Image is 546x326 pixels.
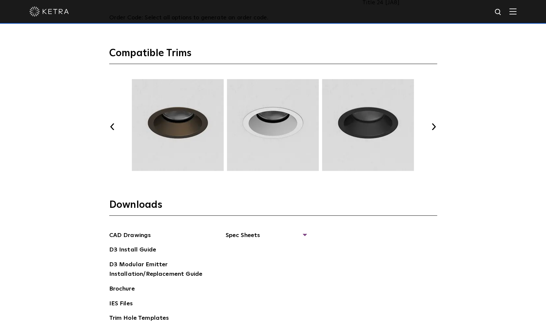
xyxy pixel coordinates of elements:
a: D3 Modular Emitter Installation/Replacement Guide [109,260,208,280]
a: IES Files [109,299,133,310]
a: CAD Drawings [109,231,151,241]
img: TRM004.webp [131,79,225,171]
h3: Compatible Trims [109,47,437,64]
img: TRM007.webp [321,79,415,171]
img: Hamburger%20Nav.svg [509,8,516,14]
img: TRM005.webp [226,79,320,171]
a: Trim Hole Templates [109,314,169,324]
a: Brochure [109,284,135,295]
h3: Downloads [109,199,437,216]
a: D3 Install Guide [109,245,156,256]
button: Next [431,123,437,130]
img: ketra-logo-2019-white [30,7,69,16]
button: Previous [109,123,116,130]
img: search icon [494,8,502,16]
span: Spec Sheets [226,231,306,245]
